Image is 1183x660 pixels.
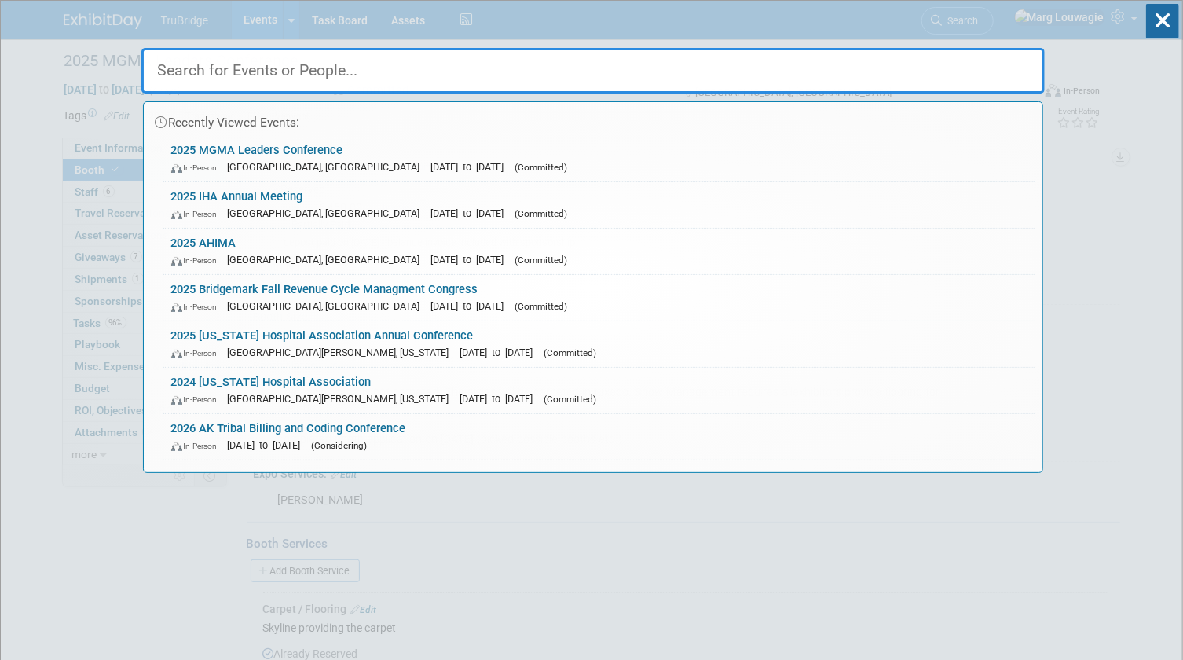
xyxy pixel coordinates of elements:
[228,393,457,405] span: [GEOGRAPHIC_DATA][PERSON_NAME], [US_STATE]
[171,348,225,358] span: In-Person
[228,346,457,358] span: [GEOGRAPHIC_DATA][PERSON_NAME], [US_STATE]
[312,440,368,451] span: (Considering)
[228,439,309,451] span: [DATE] to [DATE]
[163,321,1035,367] a: 2025 [US_STATE] Hospital Association Annual Conference In-Person [GEOGRAPHIC_DATA][PERSON_NAME], ...
[228,161,428,173] span: [GEOGRAPHIC_DATA], [GEOGRAPHIC_DATA]
[544,394,597,405] span: (Committed)
[163,182,1035,228] a: 2025 IHA Annual Meeting In-Person [GEOGRAPHIC_DATA], [GEOGRAPHIC_DATA] [DATE] to [DATE] (Committed)
[515,301,568,312] span: (Committed)
[460,346,541,358] span: [DATE] to [DATE]
[163,229,1035,274] a: 2025 AHIMA In-Person [GEOGRAPHIC_DATA], [GEOGRAPHIC_DATA] [DATE] to [DATE] (Committed)
[171,209,225,219] span: In-Person
[431,254,512,266] span: [DATE] to [DATE]
[171,302,225,312] span: In-Person
[171,394,225,405] span: In-Person
[171,441,225,451] span: In-Person
[515,255,568,266] span: (Committed)
[171,163,225,173] span: In-Person
[431,300,512,312] span: [DATE] to [DATE]
[141,48,1045,93] input: Search for Events or People...
[163,414,1035,460] a: 2026 AK Tribal Billing and Coding Conference In-Person [DATE] to [DATE] (Considering)
[163,136,1035,181] a: 2025 MGMA Leaders Conference In-Person [GEOGRAPHIC_DATA], [GEOGRAPHIC_DATA] [DATE] to [DATE] (Com...
[460,393,541,405] span: [DATE] to [DATE]
[152,102,1035,136] div: Recently Viewed Events:
[228,300,428,312] span: [GEOGRAPHIC_DATA], [GEOGRAPHIC_DATA]
[163,275,1035,321] a: 2025 Bridgemark Fall Revenue Cycle Managment Congress In-Person [GEOGRAPHIC_DATA], [GEOGRAPHIC_DA...
[228,207,428,219] span: [GEOGRAPHIC_DATA], [GEOGRAPHIC_DATA]
[431,207,512,219] span: [DATE] to [DATE]
[171,255,225,266] span: In-Person
[163,368,1035,413] a: 2024 [US_STATE] Hospital Association In-Person [GEOGRAPHIC_DATA][PERSON_NAME], [US_STATE] [DATE] ...
[515,208,568,219] span: (Committed)
[431,161,512,173] span: [DATE] to [DATE]
[228,254,428,266] span: [GEOGRAPHIC_DATA], [GEOGRAPHIC_DATA]
[515,162,568,173] span: (Committed)
[544,347,597,358] span: (Committed)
